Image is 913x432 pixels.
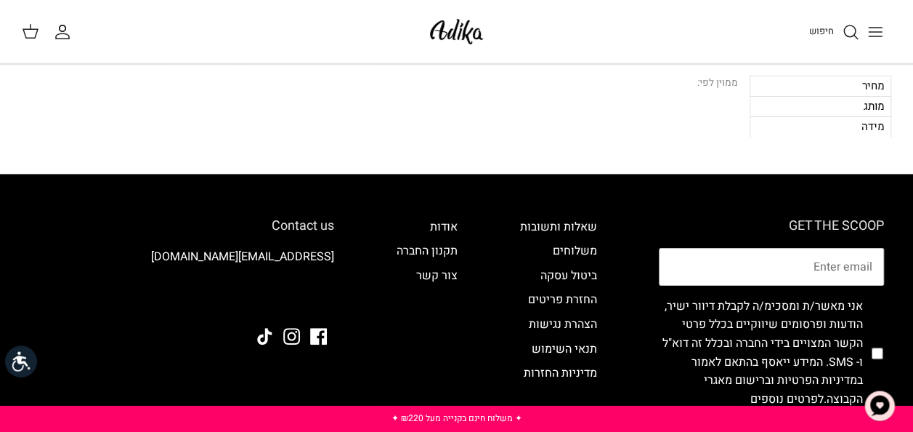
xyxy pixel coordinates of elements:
[283,328,300,345] a: Instagram
[29,218,334,234] h6: Contact us
[256,328,273,345] a: Tiktok
[151,248,334,265] a: [EMAIL_ADDRESS][DOMAIN_NAME]
[540,267,596,284] a: ביטול עסקה
[519,218,596,236] a: שאלות ותשובות
[697,76,738,92] div: ממוין לפי:
[809,24,834,38] span: חיפוש
[416,267,458,284] a: צור קשר
[750,391,824,408] a: לפרטים נוספים
[54,23,77,41] a: החשבון שלי
[809,23,859,41] a: חיפוש
[659,218,884,234] h6: GET THE SCOOP
[527,291,596,308] a: החזרת פריטים
[750,116,891,137] div: מידה
[531,340,596,358] a: תנאי השימוש
[659,297,863,409] label: אני מאשר/ת ומסכימ/ה לקבלת דיוור ישיר, הודעות ופרסומים שיווקיים בכלל פרטי הקשר המצויים בידי החברה ...
[750,76,891,96] div: מחיר
[858,384,901,428] button: צ'אט
[552,242,596,260] a: משלוחים
[750,96,891,116] div: מותג
[659,248,884,286] input: Email
[528,316,596,333] a: הצהרת נגישות
[430,218,458,236] a: אודות
[310,328,327,345] a: Facebook
[859,16,891,48] button: Toggle menu
[523,364,596,382] a: מדיניות החזרות
[426,15,487,49] img: Adika IL
[294,289,334,308] img: Adika IL
[391,412,522,425] a: ✦ משלוח חינם בקנייה מעל ₪220 ✦
[397,242,458,260] a: תקנון החברה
